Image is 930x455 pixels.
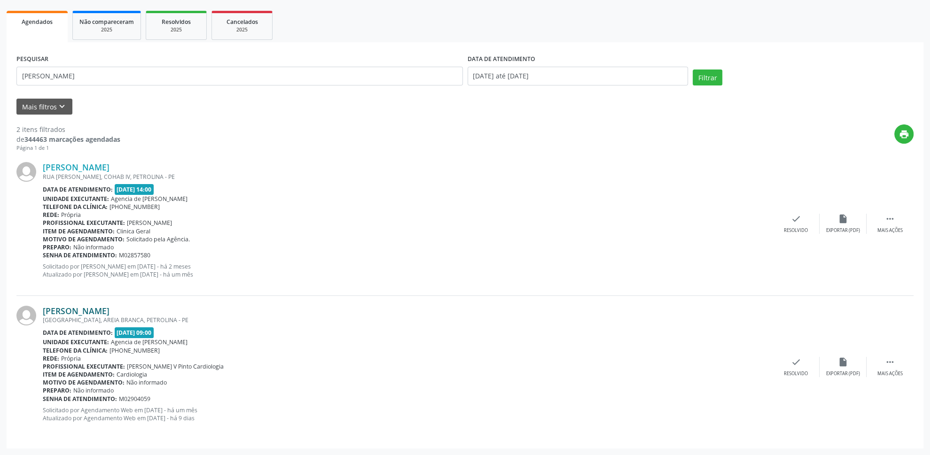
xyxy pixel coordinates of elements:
[115,184,154,195] span: [DATE] 14:00
[61,211,81,219] span: Própria
[127,362,224,370] span: [PERSON_NAME] V Pinto Cardiologia
[899,129,909,139] i: print
[43,395,117,403] b: Senha de atendimento:
[16,134,120,144] div: de
[43,406,773,422] p: Solicitado por Agendamento Web em [DATE] - há um mês Atualizado por Agendamento Web em [DATE] - h...
[119,395,150,403] span: M02904059
[16,144,120,152] div: Página 1 de 1
[791,357,801,367] i: check
[43,347,108,355] b: Telefone da clínica:
[16,52,48,67] label: PESQUISAR
[784,370,808,377] div: Resolvido
[894,124,914,144] button: print
[162,18,191,26] span: Resolvidos
[43,370,115,378] b: Item de agendamento:
[109,203,160,211] span: [PHONE_NUMBER]
[43,227,115,235] b: Item de agendamento:
[111,338,188,346] span: Agencia de [PERSON_NAME]
[57,101,67,112] i: keyboard_arrow_down
[73,386,114,394] span: Não informado
[43,203,108,211] b: Telefone da clínica:
[115,327,154,338] span: [DATE] 09:00
[43,195,109,203] b: Unidade executante:
[468,67,688,85] input: Selecione um intervalo
[43,211,59,219] b: Rede:
[877,370,903,377] div: Mais ações
[43,386,71,394] b: Preparo:
[16,67,463,85] input: Nome, código do beneficiário ou CPF
[43,378,125,386] b: Motivo de agendamento:
[117,370,147,378] span: Cardiologia
[16,306,36,325] img: img
[24,135,120,144] strong: 344463 marcações agendadas
[43,235,125,243] b: Motivo de agendamento:
[43,162,109,172] a: [PERSON_NAME]
[61,355,81,362] span: Própria
[43,362,125,370] b: Profissional executante:
[16,99,72,115] button: Mais filtroskeyboard_arrow_down
[153,26,200,33] div: 2025
[43,219,125,227] b: Profissional executante:
[43,338,109,346] b: Unidade executante:
[43,262,773,278] p: Solicitado por [PERSON_NAME] em [DATE] - há 2 meses Atualizado por [PERSON_NAME] em [DATE] - há u...
[127,219,172,227] span: [PERSON_NAME]
[885,357,895,367] i: 
[126,378,167,386] span: Não informado
[885,214,895,224] i: 
[79,26,134,33] div: 2025
[43,306,109,316] a: [PERSON_NAME]
[73,243,114,251] span: Não informado
[43,185,113,193] b: Data de atendimento:
[227,18,258,26] span: Cancelados
[877,227,903,234] div: Mais ações
[219,26,266,33] div: 2025
[22,18,53,26] span: Agendados
[826,227,860,234] div: Exportar (PDF)
[838,357,848,367] i: insert_drive_file
[43,316,773,324] div: [GEOGRAPHIC_DATA], AREIA BRANCA, PETROLINA - PE
[16,124,120,134] div: 2 itens filtrados
[43,251,117,259] b: Senha de atendimento:
[43,355,59,362] b: Rede:
[126,235,190,243] span: Solicitado pela Agência.
[826,370,860,377] div: Exportar (PDF)
[117,227,150,235] span: Clinica Geral
[43,173,773,181] div: RUA [PERSON_NAME], COHAB IV, PETROLINA - PE
[119,251,150,259] span: M02857580
[784,227,808,234] div: Resolvido
[838,214,848,224] i: insert_drive_file
[43,243,71,251] b: Preparo:
[468,52,535,67] label: DATA DE ATENDIMENTO
[43,329,113,337] b: Data de atendimento:
[79,18,134,26] span: Não compareceram
[791,214,801,224] i: check
[16,162,36,182] img: img
[693,69,722,85] button: Filtrar
[109,347,160,355] span: [PHONE_NUMBER]
[111,195,188,203] span: Agencia de [PERSON_NAME]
